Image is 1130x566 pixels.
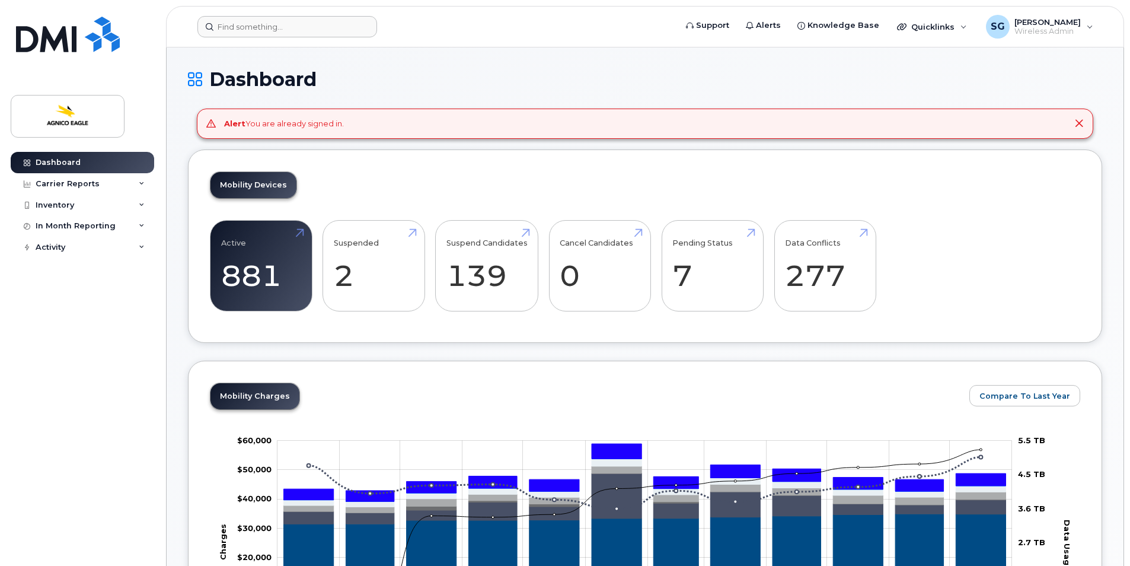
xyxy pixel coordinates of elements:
a: Mobility Devices [210,172,296,198]
a: Mobility Charges [210,383,299,409]
tspan: $20,000 [237,552,272,561]
a: Suspended 2 [334,227,414,305]
g: $0 [237,523,272,532]
g: $0 [237,464,272,473]
g: $0 [237,435,272,444]
g: $0 [237,494,272,503]
strong: Alert [224,119,245,128]
tspan: $30,000 [237,523,272,532]
a: Data Conflicts 277 [785,227,865,305]
tspan: 3.6 TB [1018,503,1045,513]
tspan: $50,000 [237,464,272,473]
tspan: 2.7 TB [1018,538,1045,547]
a: Cancel Candidates 0 [560,227,640,305]
tspan: 4.5 TB [1018,469,1045,479]
tspan: $60,000 [237,435,272,444]
span: Compare To Last Year [979,390,1070,402]
g: Roaming [284,473,1006,523]
div: You are already signed in. [224,118,344,129]
a: Suspend Candidates 139 [446,227,528,305]
tspan: $40,000 [237,494,272,503]
button: Compare To Last Year [969,385,1080,406]
g: $0 [237,552,272,561]
a: Active 881 [221,227,301,305]
tspan: Charges [218,524,228,560]
tspan: 5.5 TB [1018,435,1045,444]
a: Pending Status 7 [672,227,752,305]
h1: Dashboard [188,69,1102,90]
